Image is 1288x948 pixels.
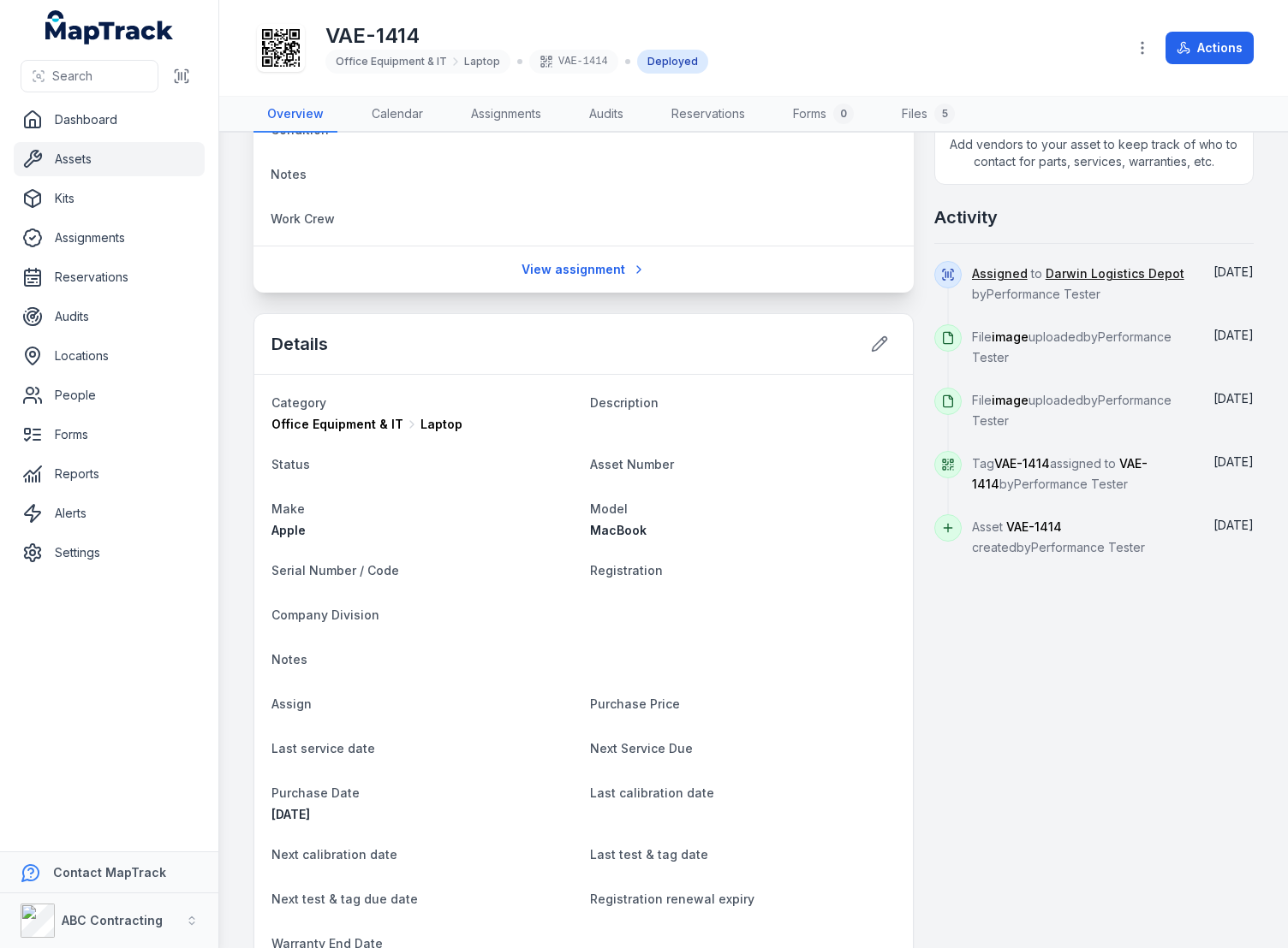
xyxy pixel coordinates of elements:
span: Laptop [464,55,500,68]
span: VAE-1414 [994,456,1050,471]
span: Model [590,501,628,516]
a: Assignments [457,97,555,133]
div: 5 [934,104,955,124]
time: 21/07/2025, 1:26:35 pm [1213,454,1254,469]
time: 21/07/2025, 1:26:34 pm [1213,518,1254,532]
span: Tag assigned to by Performance Tester [972,456,1148,491]
span: Add vendors to your asset to keep track of who to contact for parts, services, warranties, etc. [935,122,1253,184]
span: Serial Number / Code [271,563,399,578]
a: Dashboard [14,103,205,137]
time: 21/07/2025, 1:27:00 pm [1213,264,1254,279]
span: Next test & tag due date [271,892,418,906]
span: Asset created by Performance Tester [972,519,1145,554]
a: MapTrack [45,10,174,44]
span: Last test & tag date [590,847,708,862]
a: Assets [14,142,205,176]
time: 21/07/2025, 1:26:40 pm [1213,328,1254,342]
a: Calendar [358,97,437,133]
a: Audits [14,299,205,334]
strong: ABC Contracting [62,913,163,927]
span: File uploaded by Performance Tester [972,329,1172,364]
span: Notes [271,652,307,667]
span: Assign [271,696,312,711]
a: People [14,378,205,412]
button: Actions [1166,32,1254,64]
strong: Contact MapTrack [53,865,166,880]
span: [DATE] [1213,518,1254,532]
span: Notes [271,167,307,181]
a: Locations [14,339,205,373]
h1: VAE-1414 [325,22,708,50]
span: Registration renewal expiry [590,892,754,906]
span: File uploaded by Performance Tester [972,393,1172,428]
span: Last service date [271,741,375,755]
span: Registration [590,563,663,578]
a: View assignment [510,253,657,286]
time: 21/07/2025, 3:00:00 am [271,807,310,821]
a: Reservations [658,97,759,133]
a: Reports [14,457,205,491]
span: Next Service Due [590,741,693,755]
span: Asset Number [590,457,674,471]
h2: Details [271,332,328,356]
span: Description [590,395,659,410]
div: 0 [833,104,854,124]
a: Darwin Logistics Depot [1046,265,1184,282]
a: Alerts [14,496,205,530]
span: image [992,393,1029,407]
span: [DATE] [1213,391,1254,406]
div: Deployed [637,50,708,74]
a: Kits [14,181,205,216]
a: Reservations [14,260,205,294]
span: MacBook [590,523,647,537]
span: Make [271,501,305,516]
a: Audits [575,97,637,133]
span: Apple [271,523,306,537]
span: Category [271,395,326,410]
a: Forms0 [779,97,868,133]
span: VAE-1414 [1006,519,1062,534]
button: Search [21,60,158,92]
span: image [992,329,1029,344]
span: Purchase Date [271,785,360,800]
a: Assigned [972,265,1028,282]
a: Forms [14,418,205,452]
span: Status [271,457,310,471]
span: Search [52,68,92,85]
a: Assignments [14,221,205,255]
span: Laptop [420,416,462,433]
span: Company Division [271,607,379,622]
span: [DATE] [271,807,310,821]
span: Work Crew [271,211,335,226]
span: Last calibration date [590,785,714,800]
a: Overview [253,97,337,133]
span: [DATE] [1213,454,1254,469]
time: 21/07/2025, 1:26:40 pm [1213,391,1254,406]
span: [DATE] [1213,264,1254,279]
span: Purchase Price [590,696,680,711]
span: [DATE] [1213,328,1254,342]
span: Next calibration date [271,847,397,862]
a: Files5 [888,97,969,133]
a: Settings [14,536,205,570]
div: VAE-1414 [529,50,618,74]
span: to by Performance Tester [972,266,1184,301]
h2: Activity [934,205,998,229]
span: Office Equipment & IT [271,416,403,433]
span: Office Equipment & IT [336,55,447,68]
